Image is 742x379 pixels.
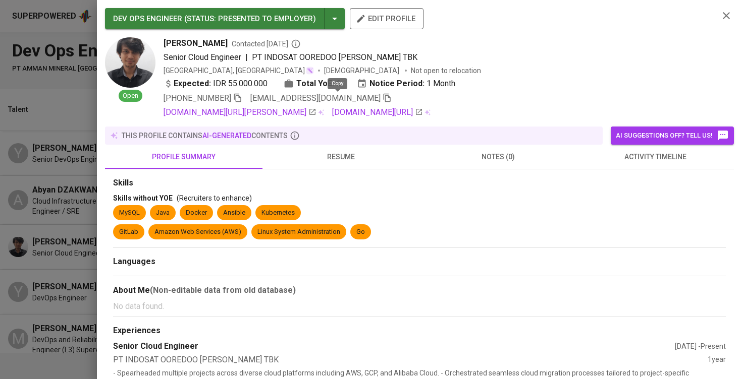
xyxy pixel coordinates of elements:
div: Kubernetes [261,208,295,218]
span: DEV OPS ENGINEER [113,14,182,23]
img: 23479d23a251e4fb8712b075c849fc87.png [105,37,155,88]
b: (Non-editable data from old database) [150,285,296,295]
span: PT INDOSAT OOREDOO [PERSON_NAME] TBK [252,52,417,62]
div: GitLab [119,227,138,237]
p: Not open to relocation [411,66,481,76]
div: 1 year [708,354,726,366]
div: Linux System Administration [257,227,340,237]
span: [EMAIL_ADDRESS][DOMAIN_NAME] [250,93,381,103]
button: AI suggestions off? Tell us! [611,127,734,145]
div: [GEOGRAPHIC_DATA], [GEOGRAPHIC_DATA] [164,66,314,76]
div: Senior Cloud Engineer [113,341,675,352]
div: About Me [113,284,726,296]
span: [PHONE_NUMBER] [164,93,231,103]
span: notes (0) [426,151,571,163]
span: | [245,51,248,64]
a: [DOMAIN_NAME][URL][PERSON_NAME] [164,106,316,118]
span: [DEMOGRAPHIC_DATA] [324,66,401,76]
span: activity timeline [583,151,728,163]
p: No data found. [113,300,726,312]
div: Docker [186,208,207,218]
div: Experiences [113,325,726,337]
div: Ansible [223,208,245,218]
span: resume [269,151,414,163]
svg: By Batam recruiter [291,39,301,49]
a: [DOMAIN_NAME][URL] [332,106,423,118]
span: ( STATUS : Presented to Employer ) [184,14,316,23]
p: this profile contains contents [122,131,288,141]
b: Notice Period: [369,78,425,90]
a: edit profile [350,14,423,22]
div: Skills [113,177,726,189]
span: profile summary [111,151,256,163]
span: Open [119,91,142,101]
button: DEV OPS ENGINEER (STATUS: Presented to Employer) [105,8,345,29]
div: [DATE] - Present [675,341,726,351]
b: Expected: [174,78,211,90]
span: edit profile [358,12,415,25]
div: 1 Month [357,78,455,90]
div: Amazon Web Services (AWS) [154,227,241,237]
div: Languages [113,256,726,268]
span: AI-generated [202,132,251,140]
span: Contacted [DATE] [232,39,301,49]
span: [PERSON_NAME] [164,37,228,49]
div: IDR 55.000.000 [164,78,268,90]
b: Total YoE: [296,78,334,90]
span: Skills without YOE [113,194,173,202]
div: Go [356,227,365,237]
div: Java [156,208,170,218]
span: (Recruiters to enhance) [177,194,252,202]
div: MySQL [119,208,140,218]
button: edit profile [350,8,423,29]
img: magic_wand.svg [306,67,314,75]
span: AI suggestions off? Tell us! [616,130,729,142]
span: 6 [336,78,341,90]
span: Senior Cloud Engineer [164,52,241,62]
div: PT INDOSAT OOREDOO [PERSON_NAME] TBK [113,354,708,366]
